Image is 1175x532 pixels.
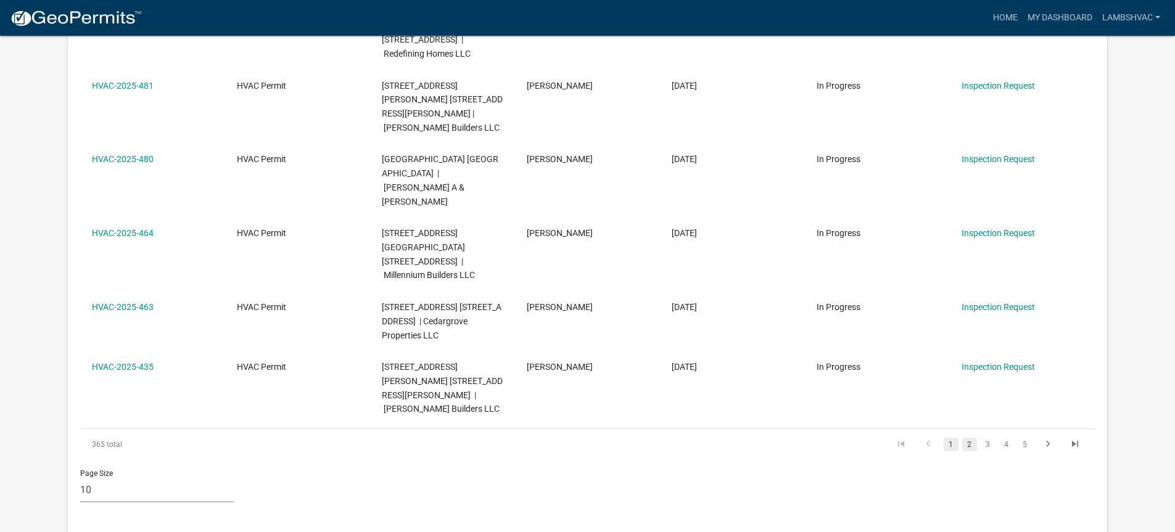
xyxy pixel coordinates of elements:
[988,6,1023,30] a: Home
[997,434,1016,455] li: page 4
[672,362,697,372] span: 07/21/2025
[817,362,860,372] span: In Progress
[92,302,154,312] a: HVAC-2025-463
[962,362,1035,372] a: Inspection Request
[817,81,860,91] span: In Progress
[92,81,154,91] a: HVAC-2025-481
[917,438,940,451] a: go to previous page
[92,362,154,372] a: HVAC-2025-435
[962,302,1035,312] a: Inspection Request
[1036,438,1060,451] a: go to next page
[527,362,593,372] span: Sara Lamb
[527,154,593,164] span: Sara Lamb
[962,438,977,451] a: 2
[981,438,996,451] a: 3
[527,302,593,312] span: Sara Lamb
[962,81,1035,91] a: Inspection Request
[382,362,503,414] span: 2762 ABBY WOODS DRIVE 2762 Abby Woods Drive | Witten Builders LLC
[382,228,475,280] span: 2086 ASTER DRIVE 2086 Aster Drive | Millennium Builders LLC
[237,154,286,164] span: HVAC Permit
[889,438,913,451] a: go to first page
[672,228,697,238] span: 07/29/2025
[237,81,286,91] span: HVAC Permit
[1063,438,1087,451] a: go to last page
[962,154,1035,164] a: Inspection Request
[672,154,697,164] span: 08/04/2025
[92,154,154,164] a: HVAC-2025-480
[237,362,286,372] span: HVAC Permit
[672,302,697,312] span: 07/29/2025
[237,302,286,312] span: HVAC Permit
[817,154,860,164] span: In Progress
[1016,434,1034,455] li: page 5
[672,81,697,91] span: 08/04/2025
[960,434,979,455] li: page 2
[1018,438,1033,451] a: 5
[944,438,959,451] a: 1
[382,154,498,206] span: 1608 TALL OAKS DRIVE 1608 Tall Oaks Drive | Estopinal Thresa A & Ashley
[527,81,593,91] span: Sara Lamb
[817,228,860,238] span: In Progress
[382,81,503,133] span: 2764 ABBY WOODS DRIVE 2762A Abby Woods Drive, LOT 49 | Witten Builders LLC
[527,228,593,238] span: Sara Lamb
[80,429,281,460] div: 365 total
[1097,6,1165,30] a: Lambshvac
[1023,6,1097,30] a: My Dashboard
[999,438,1014,451] a: 4
[382,302,501,340] span: 3 CEDARGROVE LANE 3 Cedargrove Lane | Cedargrove Properties LLC
[817,302,860,312] span: In Progress
[382,7,471,59] span: 924 CHESTNUT STREET, EAST 924 E Chestnut Street | Redefining Homes LLC
[979,434,997,455] li: page 3
[92,228,154,238] a: HVAC-2025-464
[962,228,1035,238] a: Inspection Request
[237,228,286,238] span: HVAC Permit
[942,434,960,455] li: page 1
